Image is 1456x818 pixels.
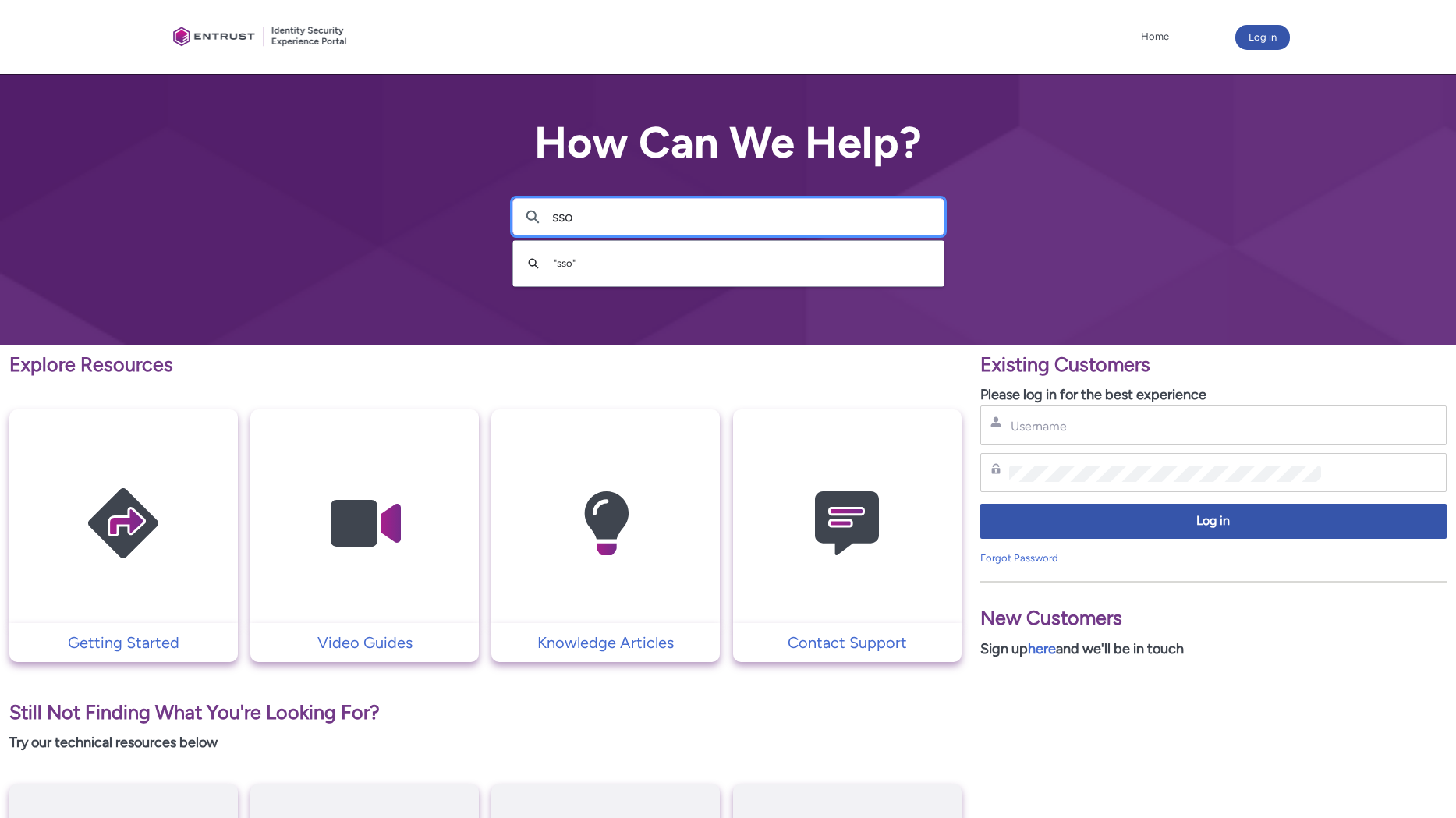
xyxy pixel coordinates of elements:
img: Getting Started [49,440,197,607]
a: Home [1137,25,1173,48]
img: Contact Support [773,440,921,607]
input: Username [1009,418,1322,434]
span: Log in [990,512,1437,530]
img: Knowledge Articles [532,440,680,607]
a: here [1028,640,1056,657]
p: Getting Started [17,631,230,654]
div: " sso " [546,256,919,271]
p: Existing Customers [980,350,1447,380]
h2: How Can We Help? [512,119,944,167]
input: Search for articles, cases, videos... [552,199,944,235]
button: Log in [980,504,1447,539]
p: Knowledge Articles [499,631,712,654]
a: Knowledge Articles [491,631,720,654]
p: Try our technical resources below [9,732,962,753]
img: Video Guides [291,440,439,607]
p: Explore Resources [9,350,962,380]
p: Contact Support [741,631,954,654]
a: Forgot Password [980,552,1058,564]
a: Getting Started [9,631,238,654]
button: Search [513,199,552,235]
a: Video Guides [250,631,479,654]
p: New Customers [980,604,1447,633]
p: Please log in for the best experience [980,384,1447,405]
p: Video Guides [258,631,471,654]
button: Log in [1235,25,1290,50]
p: Sign up and we'll be in touch [980,639,1447,660]
button: Search [521,249,546,278]
p: Still Not Finding What You're Looking For? [9,698,962,728]
a: Contact Support [733,631,962,654]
